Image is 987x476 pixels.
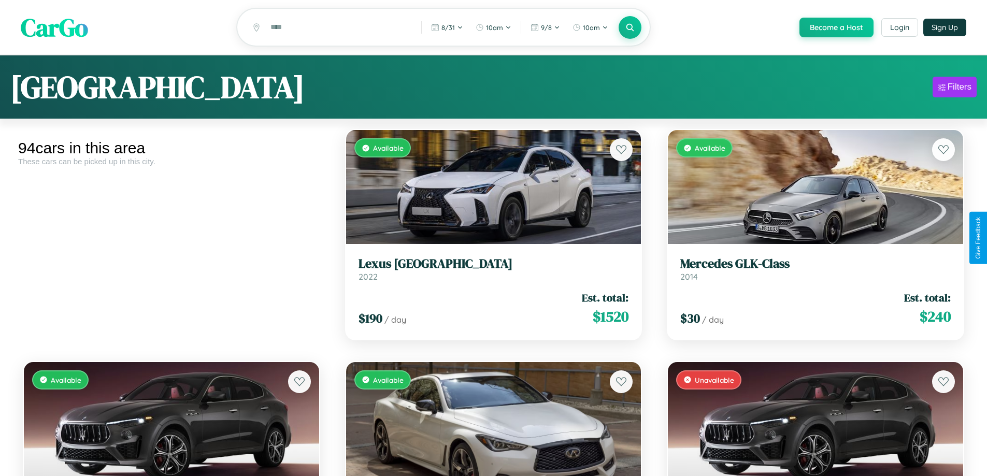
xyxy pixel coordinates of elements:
span: CarGo [21,10,88,45]
span: Est. total: [904,290,951,305]
span: 2014 [680,271,698,282]
div: 94 cars in this area [18,139,325,157]
span: / day [702,314,724,325]
div: Give Feedback [975,217,982,259]
button: 8/31 [426,19,468,36]
button: Filters [933,77,977,97]
button: 10am [567,19,613,36]
h1: [GEOGRAPHIC_DATA] [10,66,305,108]
button: Login [881,18,918,37]
h3: Mercedes GLK-Class [680,256,951,271]
span: $ 190 [359,310,382,327]
span: 10am [486,23,503,32]
span: $ 240 [920,306,951,327]
span: / day [384,314,406,325]
span: Available [695,143,725,152]
span: Available [51,376,81,384]
span: $ 1520 [593,306,628,327]
span: Available [373,143,404,152]
span: 8 / 31 [441,23,455,32]
span: Unavailable [695,376,734,384]
button: Sign Up [923,19,966,36]
span: 2022 [359,271,378,282]
span: Est. total: [582,290,628,305]
span: 9 / 8 [541,23,552,32]
div: These cars can be picked up in this city. [18,157,325,166]
a: Lexus [GEOGRAPHIC_DATA]2022 [359,256,629,282]
span: Available [373,376,404,384]
h3: Lexus [GEOGRAPHIC_DATA] [359,256,629,271]
div: Filters [948,82,971,92]
span: $ 30 [680,310,700,327]
button: Become a Host [799,18,874,37]
a: Mercedes GLK-Class2014 [680,256,951,282]
span: 10am [583,23,600,32]
button: 10am [470,19,517,36]
button: 9/8 [525,19,565,36]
